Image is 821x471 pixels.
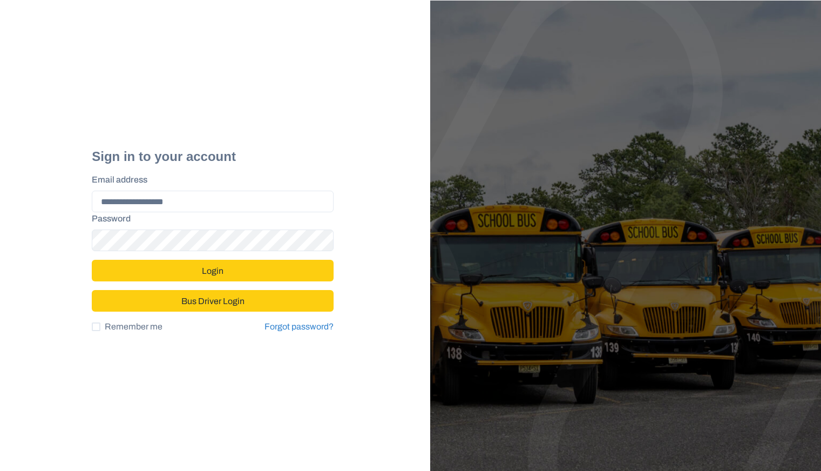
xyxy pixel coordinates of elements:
[92,291,334,300] a: Bus Driver Login
[105,320,162,333] span: Remember me
[92,212,327,225] label: Password
[92,173,327,186] label: Email address
[92,290,334,312] button: Bus Driver Login
[92,149,334,165] h2: Sign in to your account
[264,322,334,331] a: Forgot password?
[264,320,334,333] a: Forgot password?
[92,260,334,281] button: Login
